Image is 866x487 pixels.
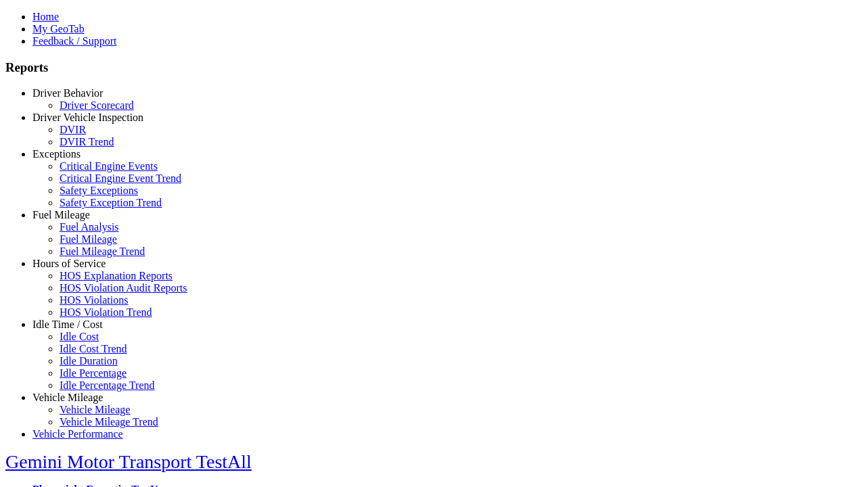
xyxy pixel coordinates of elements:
[32,148,81,160] a: Exceptions
[32,428,123,440] a: Vehicle Performance
[60,185,138,196] a: Safety Exceptions
[32,209,90,221] a: Fuel Mileage
[60,270,173,281] a: HOS Explanation Reports
[60,136,114,147] a: DVIR Trend
[5,60,861,75] h3: Reports
[32,87,103,99] a: Driver Behavior
[60,172,181,184] a: Critical Engine Event Trend
[60,160,158,172] a: Critical Engine Events
[60,331,99,342] a: Idle Cost
[60,404,130,415] a: Vehicle Mileage
[32,258,106,269] a: Hours of Service
[60,343,127,354] a: Idle Cost Trend
[60,355,118,367] a: Idle Duration
[60,306,152,318] a: HOS Violation Trend
[60,379,154,391] a: Idle Percentage Trend
[32,112,143,123] a: Driver Vehicle Inspection
[32,392,103,403] a: Vehicle Mileage
[60,197,162,208] a: Safety Exception Trend
[60,294,128,306] a: HOS Violations
[32,11,59,22] a: Home
[60,367,127,379] a: Idle Percentage
[5,451,252,472] a: Gemini Motor Transport TestAll
[60,221,119,233] a: Fuel Analysis
[60,124,86,135] a: DVIR
[60,233,117,245] a: Fuel Mileage
[32,319,103,330] a: Idle Time / Cost
[60,246,145,257] a: Fuel Mileage Trend
[32,35,116,47] a: Feedback / Support
[60,99,134,111] a: Driver Scorecard
[60,416,158,427] a: Vehicle Mileage Trend
[60,282,187,294] a: HOS Violation Audit Reports
[32,23,85,34] a: My GeoTab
